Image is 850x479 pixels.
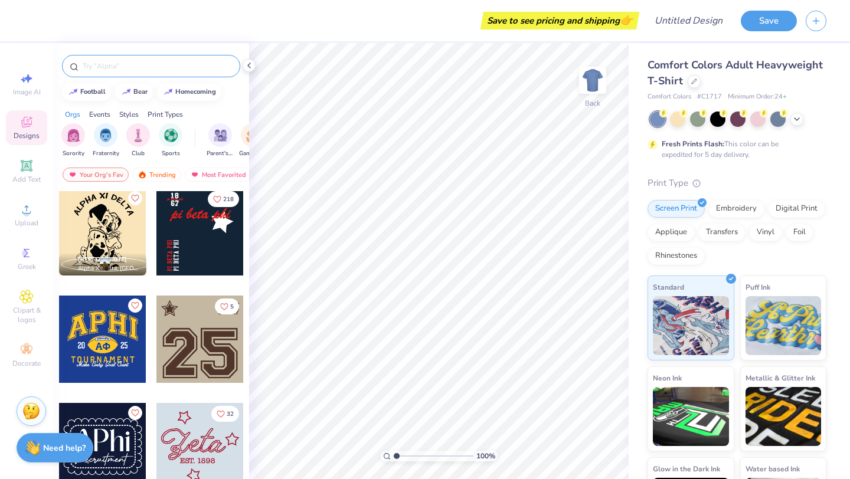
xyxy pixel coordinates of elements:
div: football [80,88,106,95]
div: filter for Sorority [61,123,85,158]
button: Save [741,11,797,31]
img: trend_line.gif [68,88,78,96]
span: Upload [15,218,38,228]
div: Transfers [698,224,746,241]
span: Minimum Order: 24 + [728,92,787,102]
span: 218 [223,196,234,202]
span: Puff Ink [746,281,770,293]
div: Styles [119,109,139,120]
button: football [62,83,111,101]
span: Water based Ink [746,462,800,475]
span: 100 % [476,451,495,461]
span: Greek [18,262,36,271]
span: Parent's Weekend [207,149,234,158]
div: homecoming [175,88,216,95]
span: Metallic & Glitter Ink [746,372,815,384]
button: filter button [61,123,85,158]
span: 👉 [620,13,633,27]
img: Fraternity Image [99,129,112,142]
img: trending.gif [138,170,147,179]
button: Like [211,406,239,422]
span: Glow in the Dark Ink [653,462,720,475]
span: Decorate [12,359,41,368]
img: Back [581,68,604,92]
img: Sports Image [164,129,178,142]
span: Comfort Colors [648,92,691,102]
img: trend_line.gif [164,88,173,96]
span: Alpha Xi Delta, [GEOGRAPHIC_DATA] [78,264,142,273]
span: Sorority [63,149,84,158]
div: Rhinestones [648,247,705,265]
span: Game Day [239,149,266,158]
div: Vinyl [749,224,782,241]
div: Events [89,109,110,120]
button: Like [128,298,142,313]
img: Parent's Weekend Image [214,129,227,142]
span: 32 [227,411,234,417]
input: Try "Alpha" [81,60,233,72]
div: Back [585,98,600,109]
button: Like [128,406,142,420]
button: Like [128,191,142,205]
button: Like [215,298,239,314]
div: This color can be expedited for 5 day delivery. [662,139,807,160]
strong: Fresh Prints Flash: [662,139,724,149]
span: Club [132,149,145,158]
button: filter button [207,123,234,158]
div: Digital Print [768,200,825,218]
div: Print Type [648,176,826,190]
img: Metallic & Glitter Ink [746,387,822,446]
div: bear [133,88,148,95]
div: Applique [648,224,695,241]
button: homecoming [157,83,221,101]
span: Designs [14,131,40,140]
button: bear [115,83,153,101]
img: Game Day Image [246,129,260,142]
span: [PERSON_NAME] [78,255,127,264]
div: Trending [132,168,181,182]
img: Club Image [132,129,145,142]
div: Orgs [65,109,80,120]
div: Foil [786,224,813,241]
span: Sports [162,149,180,158]
span: Image AI [13,87,41,97]
span: Clipart & logos [6,306,47,324]
div: filter for Fraternity [93,123,119,158]
img: Standard [653,296,729,355]
span: Standard [653,281,684,293]
div: filter for Game Day [239,123,266,158]
img: most_fav.gif [68,170,77,179]
input: Untitled Design [645,9,732,32]
div: Your Org's Fav [63,168,129,182]
img: Sorority Image [67,129,80,142]
div: Embroidery [708,200,764,218]
span: Add Text [12,175,41,184]
span: Comfort Colors Adult Heavyweight T-Shirt [648,58,823,88]
button: filter button [159,123,182,158]
button: Like [208,191,239,207]
div: Print Types [148,109,183,120]
button: filter button [239,123,266,158]
strong: Need help? [43,442,86,454]
img: trend_line.gif [122,88,131,96]
img: most_fav.gif [190,170,200,179]
button: filter button [93,123,119,158]
button: filter button [126,123,150,158]
div: Save to see pricing and shipping [483,12,636,29]
span: Fraternity [93,149,119,158]
div: Screen Print [648,200,705,218]
span: Neon Ink [653,372,682,384]
span: # C1717 [697,92,722,102]
img: Puff Ink [746,296,822,355]
span: 5 [230,304,234,310]
div: filter for Parent's Weekend [207,123,234,158]
div: filter for Club [126,123,150,158]
div: Most Favorited [185,168,251,182]
img: Neon Ink [653,387,729,446]
div: filter for Sports [159,123,182,158]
